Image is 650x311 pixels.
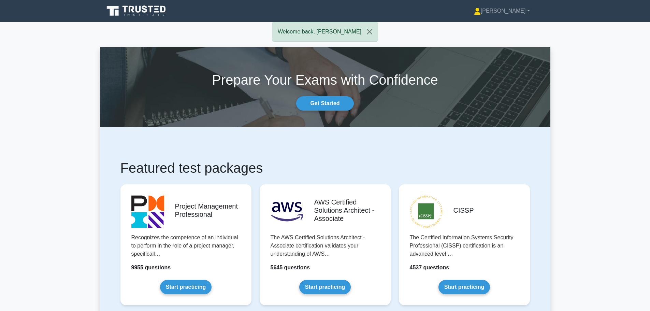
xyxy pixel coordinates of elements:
button: Close [361,22,378,41]
h1: Featured test packages [120,160,530,176]
a: Get Started [296,96,353,111]
a: Start practicing [438,280,490,294]
a: Start practicing [160,280,212,294]
div: Welcome back, [PERSON_NAME] [272,22,378,42]
h1: Prepare Your Exams with Confidence [100,72,550,88]
a: Start practicing [299,280,351,294]
a: [PERSON_NAME] [458,4,546,18]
